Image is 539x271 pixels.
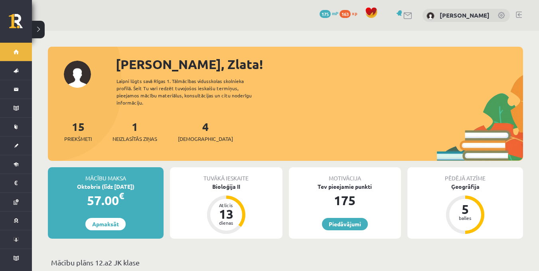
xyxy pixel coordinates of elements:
[85,218,126,230] a: Apmaksāt
[116,55,523,74] div: [PERSON_NAME], Zlata!
[352,10,357,16] span: xp
[320,10,331,18] span: 175
[214,220,238,225] div: dienas
[178,119,233,143] a: 4[DEMOGRAPHIC_DATA]
[340,10,361,16] a: 163 xp
[170,167,282,182] div: Tuvākā ieskaite
[320,10,338,16] a: 175 mP
[48,167,164,182] div: Mācību maksa
[48,182,164,191] div: Oktobris (līdz [DATE])
[170,182,282,235] a: Bioloģija II Atlicis 13 dienas
[113,119,157,143] a: 1Neizlasītās ziņas
[64,119,92,143] a: 15Priekšmeti
[64,135,92,143] span: Priekšmeti
[407,182,523,191] div: Ģeogrāfija
[322,218,368,230] a: Piedāvājumi
[453,216,477,220] div: balles
[289,167,401,182] div: Motivācija
[178,135,233,143] span: [DEMOGRAPHIC_DATA]
[426,12,434,20] img: Zlata Zima
[289,182,401,191] div: Tev pieejamie punkti
[407,167,523,182] div: Pēdējā atzīme
[9,14,32,34] a: Rīgas 1. Tālmācības vidusskola
[48,191,164,210] div: 57.00
[214,203,238,208] div: Atlicis
[170,182,282,191] div: Bioloģija II
[332,10,338,16] span: mP
[289,191,401,210] div: 175
[214,208,238,220] div: 13
[113,135,157,143] span: Neizlasītās ziņas
[340,10,351,18] span: 163
[407,182,523,235] a: Ģeogrāfija 5 balles
[116,77,266,106] div: Laipni lūgts savā Rīgas 1. Tālmācības vidusskolas skolnieka profilā. Šeit Tu vari redzēt tuvojošo...
[453,203,477,216] div: 5
[440,11,490,19] a: [PERSON_NAME]
[119,190,124,202] span: €
[51,257,520,268] p: Mācību plāns 12.a2 JK klase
